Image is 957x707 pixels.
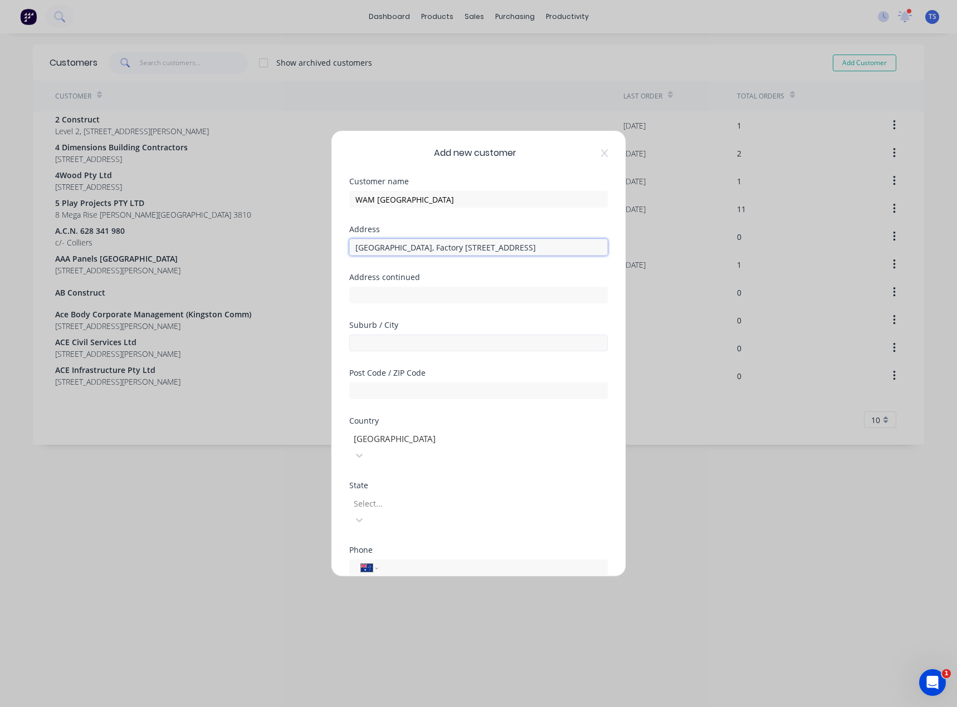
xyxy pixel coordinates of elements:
[349,417,608,425] div: Country
[349,369,608,377] div: Post Code / ZIP Code
[349,321,608,329] div: Suburb / City
[942,669,951,678] span: 1
[919,669,946,696] iframe: Intercom live chat
[349,546,608,554] div: Phone
[349,225,608,233] div: Address
[349,178,608,185] div: Customer name
[349,273,608,281] div: Address continued
[434,146,516,160] span: Add new customer
[349,482,608,489] div: State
